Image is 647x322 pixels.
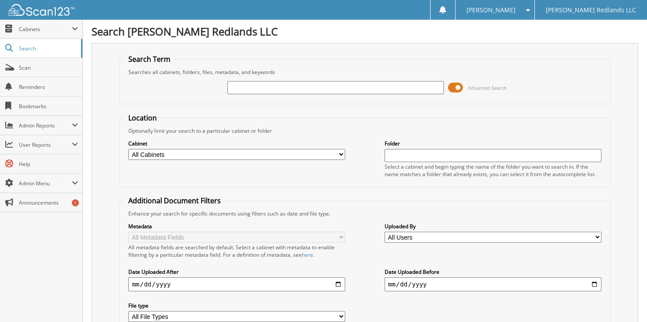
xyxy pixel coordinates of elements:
[19,180,72,187] span: Admin Menu
[19,64,78,71] span: Scan
[124,113,161,123] legend: Location
[92,24,638,39] h1: Search [PERSON_NAME] Redlands LLC
[124,196,225,205] legend: Additional Document Filters
[128,244,345,258] div: All metadata fields are searched by default. Select a cabinet with metadata to enable filtering b...
[546,7,636,13] span: [PERSON_NAME] Redlands LLC
[9,4,74,16] img: scan123-logo-white.svg
[128,140,345,147] label: Cabinet
[19,199,78,206] span: Announcements
[124,210,605,217] div: Enhance your search for specific documents using filters such as date and file type.
[19,83,78,91] span: Reminders
[128,277,345,291] input: start
[467,7,516,13] span: [PERSON_NAME]
[124,127,605,134] div: Optionally limit your search to a particular cabinet or folder
[385,163,601,178] div: Select a cabinet and begin typing the name of the folder you want to search in. If the name match...
[468,85,507,91] span: Advanced Search
[128,302,345,309] label: File type
[124,54,175,64] legend: Search Term
[19,160,78,168] span: Help
[19,25,72,33] span: Cabinets
[19,45,77,52] span: Search
[19,122,72,129] span: Admin Reports
[19,103,78,110] span: Bookmarks
[128,223,345,230] label: Metadata
[302,251,313,258] a: here
[72,199,79,206] div: 1
[128,268,345,276] label: Date Uploaded After
[385,277,601,291] input: end
[385,140,601,147] label: Folder
[19,141,72,149] span: User Reports
[385,223,601,230] label: Uploaded By
[124,68,605,76] div: Searches all cabinets, folders, files, metadata, and keywords
[385,268,601,276] label: Date Uploaded Before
